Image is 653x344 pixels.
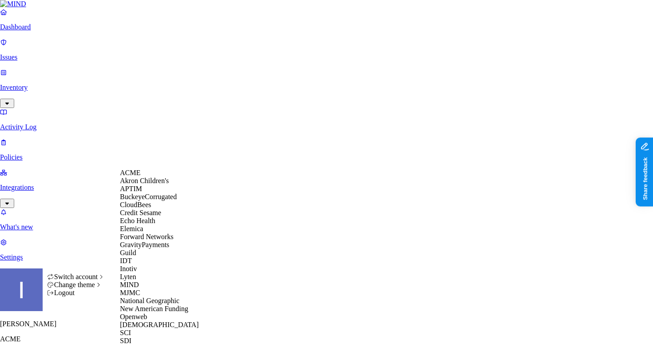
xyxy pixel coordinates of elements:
[120,201,151,208] span: CloudBees
[120,249,136,256] span: Guild
[120,185,142,192] span: APTIM
[120,265,137,272] span: Inotiv
[120,281,139,288] span: MIND
[47,289,105,297] div: Logout
[120,321,199,328] span: [DEMOGRAPHIC_DATA]
[120,305,188,312] span: New American Funding
[120,289,140,296] span: MJMC
[54,281,95,288] span: Change theme
[120,313,147,320] span: Openweb
[120,193,177,200] span: BuckeyeCorrugated
[120,241,169,248] span: GravityPayments
[54,273,98,280] span: Switch account
[120,217,155,224] span: Echo Health
[120,233,173,240] span: Forward Networks
[120,257,132,264] span: IDT
[120,297,179,304] span: National Geographic
[120,225,143,232] span: Elemica
[120,329,131,336] span: SCI
[120,273,136,280] span: Lyten
[120,177,169,184] span: Akron Children's
[120,209,161,216] span: Credit Sesame
[120,169,140,176] span: ACME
